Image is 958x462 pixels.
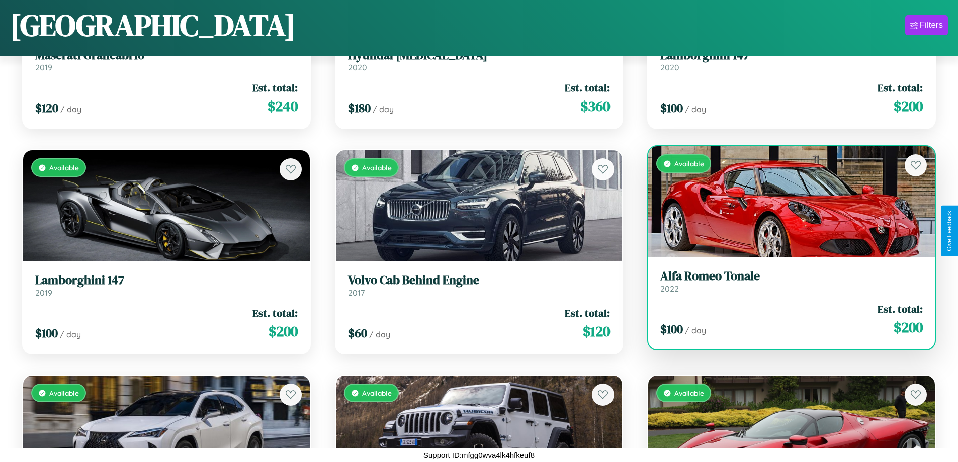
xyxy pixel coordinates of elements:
[660,269,923,294] a: Alfa Romeo Tonale2022
[565,306,610,320] span: Est. total:
[674,159,704,168] span: Available
[660,100,683,116] span: $ 100
[35,48,298,73] a: Maserati Grancabrio2019
[348,288,365,298] span: 2017
[49,163,79,172] span: Available
[660,48,923,73] a: Lamborghini 1472020
[348,48,611,63] h3: Hyundai [MEDICAL_DATA]
[423,448,535,462] p: Support ID: mfgg0wva4lk4hfkeuf8
[35,273,298,288] h3: Lamborghini 147
[674,389,704,397] span: Available
[946,211,953,251] div: Give Feedback
[348,273,611,298] a: Volvo Cab Behind Engine2017
[269,321,298,341] span: $ 200
[60,329,81,339] span: / day
[894,96,923,116] span: $ 200
[660,321,683,337] span: $ 100
[362,163,392,172] span: Available
[369,329,390,339] span: / day
[362,389,392,397] span: Available
[35,100,58,116] span: $ 120
[905,15,948,35] button: Filters
[660,269,923,284] h3: Alfa Romeo Tonale
[565,80,610,95] span: Est. total:
[268,96,298,116] span: $ 240
[583,321,610,341] span: $ 120
[348,100,371,116] span: $ 180
[60,104,81,114] span: / day
[685,104,706,114] span: / day
[660,62,679,72] span: 2020
[660,284,679,294] span: 2022
[878,302,923,316] span: Est. total:
[373,104,394,114] span: / day
[580,96,610,116] span: $ 360
[35,288,52,298] span: 2019
[35,325,58,341] span: $ 100
[348,325,367,341] span: $ 60
[35,62,52,72] span: 2019
[49,389,79,397] span: Available
[348,273,611,288] h3: Volvo Cab Behind Engine
[252,306,298,320] span: Est. total:
[35,273,298,298] a: Lamborghini 1472019
[348,62,367,72] span: 2020
[685,325,706,335] span: / day
[878,80,923,95] span: Est. total:
[252,80,298,95] span: Est. total:
[894,317,923,337] span: $ 200
[10,5,296,46] h1: [GEOGRAPHIC_DATA]
[348,48,611,73] a: Hyundai [MEDICAL_DATA]2020
[920,20,943,30] div: Filters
